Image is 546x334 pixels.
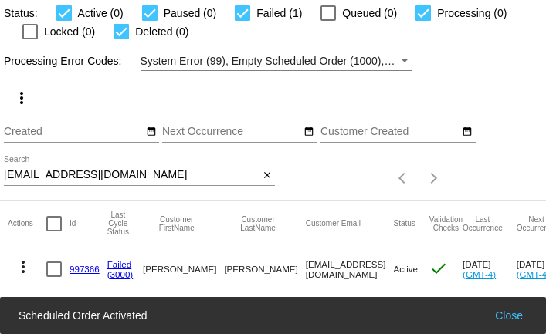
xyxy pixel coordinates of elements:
[44,22,95,41] span: Locked (0)
[463,269,496,279] a: (GMT-4)
[14,258,32,276] mat-icon: more_vert
[224,215,291,232] button: Change sorting for CustomerLastName
[320,126,460,138] input: Customer Created
[306,247,394,292] mat-cell: [EMAIL_ADDRESS][DOMAIN_NAME]
[70,219,76,228] button: Change sorting for Id
[107,211,129,236] button: Change sorting for LastProcessingCycleId
[19,308,527,323] simple-snack-bar: Scheduled Order Activated
[107,259,132,269] a: Failed
[429,259,448,278] mat-icon: check
[429,201,463,247] mat-header-cell: Validation Checks
[463,215,503,232] button: Change sorting for LastOccurrenceUtc
[164,4,216,22] span: Paused (0)
[393,264,418,274] span: Active
[135,22,188,41] span: Deleted (0)
[224,247,305,292] mat-cell: [PERSON_NAME]
[462,126,473,138] mat-icon: date_range
[4,126,143,138] input: Created
[437,4,507,22] span: Processing (0)
[463,247,517,292] mat-cell: [DATE]
[70,264,100,274] a: 997366
[4,169,259,181] input: Search
[141,52,412,71] mat-select: Filter by Processing Error Codes
[143,247,224,292] mat-cell: [PERSON_NAME]
[490,308,527,323] button: Close
[107,269,134,279] a: (3000)
[4,55,122,67] span: Processing Error Codes:
[419,163,449,194] button: Next page
[262,170,273,182] mat-icon: close
[8,201,46,247] mat-header-cell: Actions
[388,163,419,194] button: Previous page
[162,126,301,138] input: Next Occurrence
[259,167,275,184] button: Clear
[393,219,415,228] button: Change sorting for Status
[143,215,210,232] button: Change sorting for CustomerFirstName
[342,4,397,22] span: Queued (0)
[304,126,314,138] mat-icon: date_range
[256,4,302,22] span: Failed (1)
[78,4,124,22] span: Active (0)
[12,89,31,107] mat-icon: more_vert
[146,126,157,138] mat-icon: date_range
[4,7,38,19] span: Status:
[306,219,361,228] button: Change sorting for CustomerEmail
